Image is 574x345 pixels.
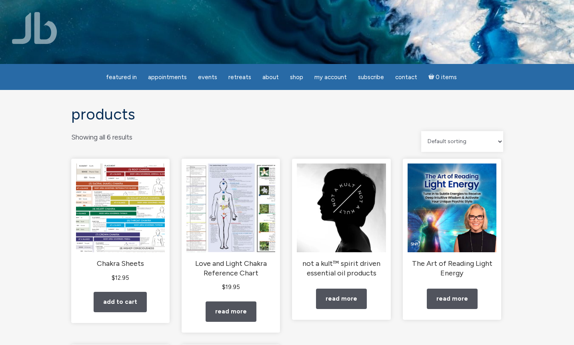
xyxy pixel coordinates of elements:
a: featured in [101,70,142,85]
span: Shop [290,74,303,81]
img: Chakra Sheets [76,164,165,252]
a: Read more about “Love and Light Chakra Reference Chart” [206,301,256,322]
span: Appointments [148,74,187,81]
img: Love and Light Chakra Reference Chart [186,164,275,252]
a: Appointments [143,70,192,85]
span: Subscribe [358,74,384,81]
a: Retreats [224,70,256,85]
span: 0 items [436,74,457,80]
a: Events [193,70,222,85]
select: Shop order [421,131,503,152]
span: Contact [395,74,417,81]
bdi: 19.95 [222,283,240,291]
img: Jamie Butler. The Everyday Medium [12,12,57,44]
a: Cart0 items [424,69,462,85]
h1: Products [71,106,503,123]
i: Cart [428,74,436,81]
img: The Art of Reading Light Energy [408,164,496,252]
a: Add to cart: “Chakra Sheets” [94,292,147,312]
bdi: 12.95 [112,274,129,281]
a: My Account [310,70,352,85]
h2: Love and Light Chakra Reference Chart [186,259,275,278]
a: Chakra Sheets $12.95 [76,164,165,283]
a: About [258,70,284,85]
span: My Account [314,74,347,81]
img: not a kult™ spirit driven essential oil products [297,164,386,252]
span: featured in [106,74,137,81]
h2: The Art of Reading Light Energy [408,259,496,278]
a: Subscribe [353,70,389,85]
span: Events [198,74,217,81]
a: Read more about “not a kult™ spirit driven essential oil products” [316,289,367,309]
span: Retreats [228,74,251,81]
a: Read more about “The Art of Reading Light Energy” [427,289,478,309]
h2: Chakra Sheets [76,259,165,269]
span: $ [112,274,115,281]
a: Contact [390,70,422,85]
span: $ [222,283,226,291]
h2: not a kult™ spirit driven essential oil products [297,259,386,278]
a: Shop [285,70,308,85]
a: Love and Light Chakra Reference Chart $19.95 [186,164,275,292]
p: Showing all 6 results [71,131,132,144]
a: The Art of Reading Light Energy [408,164,496,278]
a: not a kult™ spirit driven essential oil products [297,164,386,278]
span: About [262,74,279,81]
